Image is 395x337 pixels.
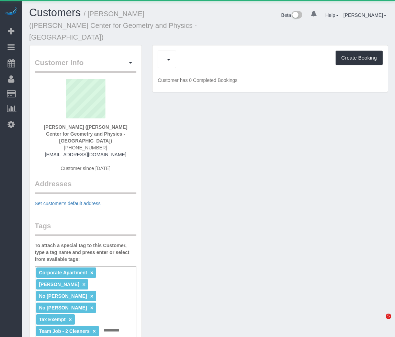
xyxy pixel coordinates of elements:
span: Corporate Apartment [39,270,87,275]
a: × [90,270,93,276]
small: / [PERSON_NAME] ([PERSON_NAME] Center for Geometry and Physics - [GEOGRAPHIC_DATA]) [29,10,197,41]
button: Create Booking [336,51,383,65]
a: Help [325,12,339,18]
a: [EMAIL_ADDRESS][DOMAIN_NAME] [45,152,126,157]
a: × [90,293,93,299]
span: No [PERSON_NAME] [39,293,87,299]
span: 5 [386,314,391,319]
legend: Tags [35,221,136,236]
span: [PERSON_NAME] [39,282,79,287]
a: × [82,282,86,287]
a: [PERSON_NAME] [343,12,386,18]
span: Tax Exempt [39,317,66,322]
span: No [PERSON_NAME] [39,305,87,310]
p: Customer has 0 Completed Bookings [158,77,383,84]
iframe: Intercom live chat [372,314,388,330]
span: [PHONE_NUMBER] [64,145,107,150]
a: × [90,305,93,311]
span: Team Job - 2 Cleaners [39,328,90,334]
a: Beta [281,12,303,18]
a: Customers [29,7,81,19]
a: Set customer's default address [35,201,101,206]
span: Customer since [DATE] [61,166,111,171]
img: Automaid Logo [4,7,18,17]
strong: [PERSON_NAME] ([PERSON_NAME] Center for Geometry and Physics - [GEOGRAPHIC_DATA]) [44,124,127,144]
a: × [69,317,72,323]
a: × [93,328,96,334]
label: To attach a special tag to this Customer, type a tag name and press enter or select from availabl... [35,242,136,263]
img: New interface [291,11,302,20]
legend: Customer Info [35,57,136,73]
